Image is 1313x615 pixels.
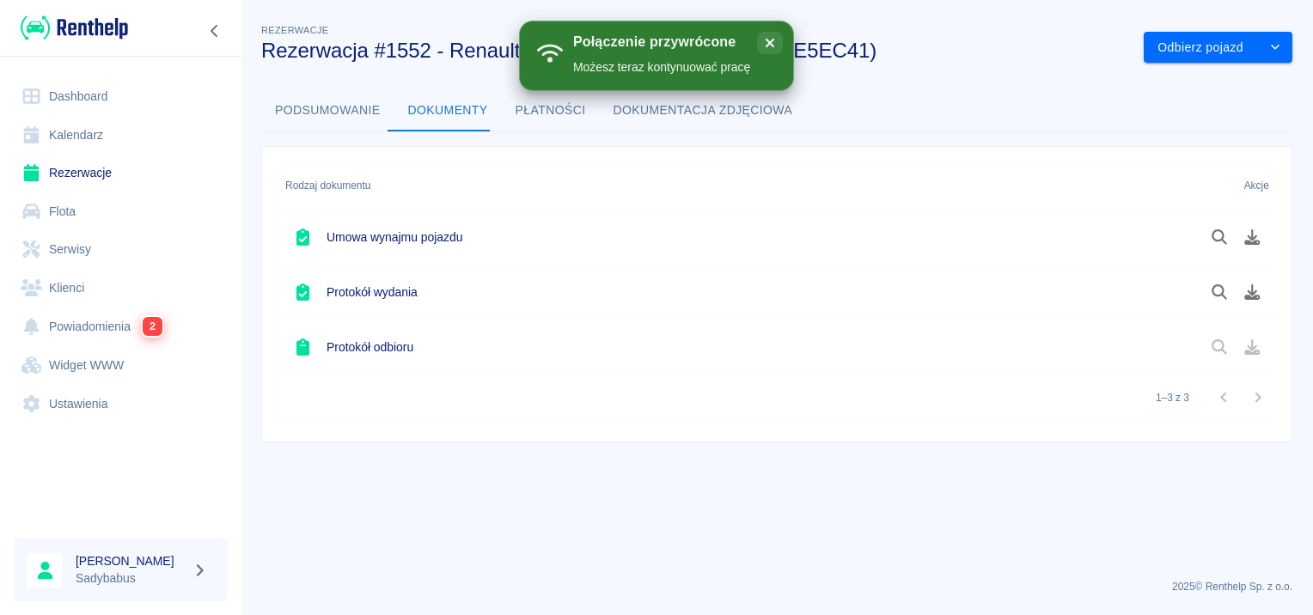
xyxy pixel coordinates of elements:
button: Dokumenty [394,90,502,131]
a: Powiadomienia2 [14,307,228,346]
button: close [757,32,783,54]
button: Płatności [502,90,600,131]
a: Flota [14,192,228,231]
a: Serwisy [14,230,228,269]
button: Podsumowanie [261,90,394,131]
h6: Protokół wydania [327,283,418,301]
button: Dokumentacja zdjęciowa [600,90,807,131]
a: Klienci [14,269,228,307]
div: Rodzaj dokumentu [285,161,370,210]
p: 2025 © Renthelp Sp. z o.o. [261,579,1292,594]
h6: [PERSON_NAME] [76,552,186,569]
a: Ustawienia [14,385,228,423]
button: drop-down [1258,32,1292,64]
button: Odbierz pojazd [1144,32,1258,64]
span: 2 [143,317,162,336]
p: Sadybabus [76,569,186,588]
h6: Protokół odbioru [327,338,413,356]
button: Pobierz dokument [1236,277,1269,307]
div: Połączenie przywrócone [573,33,750,52]
a: Kalendarz [14,116,228,155]
a: Rezerwacje [14,154,228,192]
span: Rezerwacje [261,25,328,35]
img: Renthelp logo [21,14,128,42]
button: Podgląd dokumentu [1203,222,1237,252]
p: 1–3 z 3 [1156,390,1189,405]
h6: Umowa wynajmu pojazdu [327,228,462,246]
a: Renthelp logo [14,14,128,42]
a: Widget WWW [14,346,228,385]
div: Akcje [1177,161,1278,210]
a: Dashboard [14,77,228,116]
div: Rodzaj dokumentu [277,161,1177,210]
button: Zwiń nawigację [202,20,228,42]
div: Możesz teraz kontynuować pracę [573,58,750,76]
h3: Rezerwacja #1552 - Renault Master dCi L3 RWD Extra (WE5EC41) [261,39,1130,63]
button: Podgląd dokumentu [1203,277,1237,307]
div: Akcje [1244,161,1269,210]
button: Pobierz dokument [1236,222,1269,252]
